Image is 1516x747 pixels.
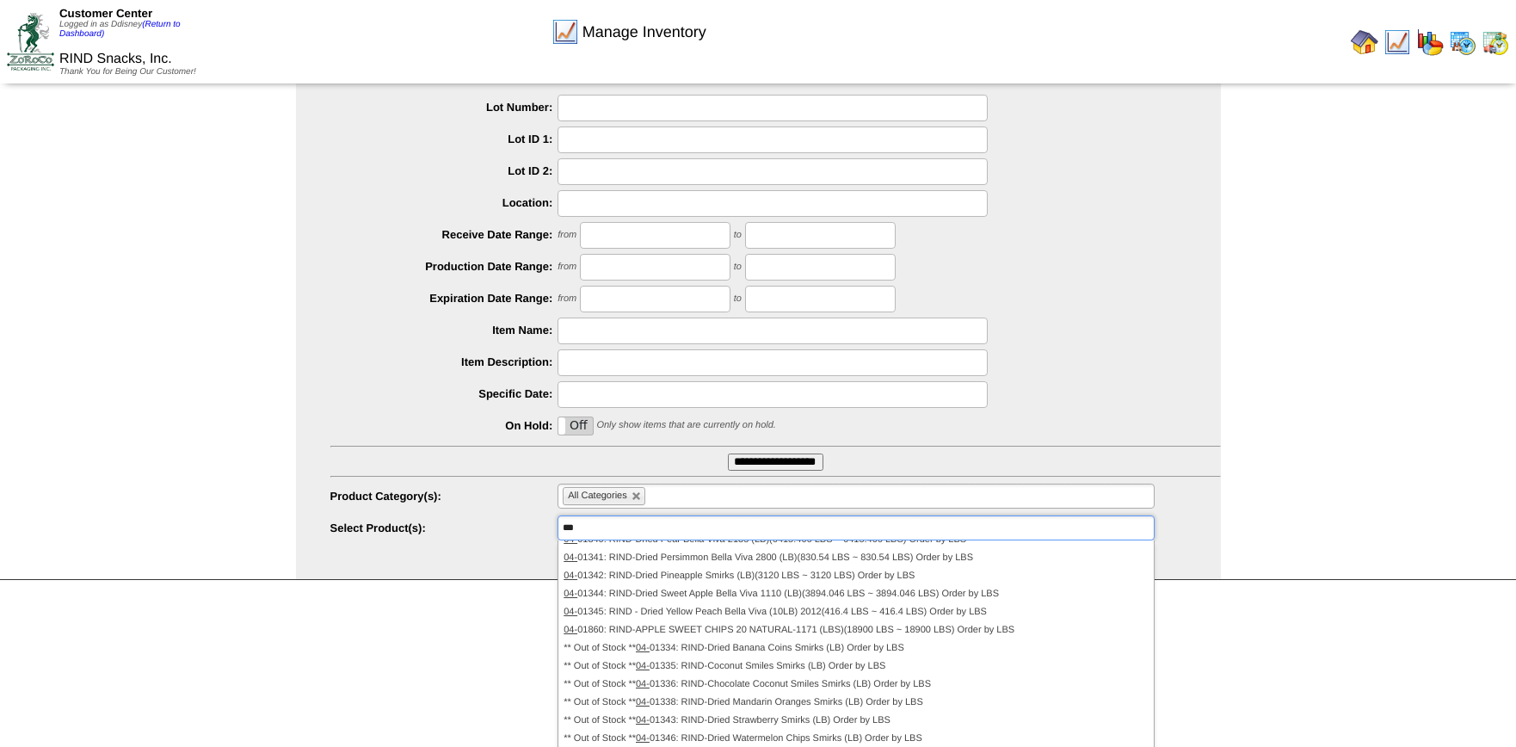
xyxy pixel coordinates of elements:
em: 04- [564,571,577,581]
img: graph.gif [1416,28,1444,56]
li: 01345: RIND - Dried Yellow Peach Bella Viva (10LB) 2012(416.4 LBS ~ 416.4 LBS) Order by LBS [558,603,1153,621]
span: from [558,231,576,241]
li: ** Out of Stock ** 01335: RIND-Coconut Smiles Smirks (LB) Order by LBS [558,657,1153,676]
span: Only show items that are currently on hold. [596,420,775,430]
label: Item Name: [330,324,558,336]
span: Logged in as Ddisney [59,20,181,39]
label: Receive Date Range: [330,228,558,241]
span: Manage Inventory [582,23,706,41]
em: 04- [564,589,577,599]
li: 01344: RIND-Dried Sweet Apple Bella Viva 1110 (LB)(3894.046 LBS ~ 3894.046 LBS) Order by LBS [558,585,1153,603]
label: Location: [330,196,558,209]
li: 01342: RIND-Dried Pineapple Smirks (LB)(3120 LBS ~ 3120 LBS) Order by LBS [558,567,1153,585]
li: ** Out of Stock ** 01343: RIND-Dried Strawberry Smirks (LB) Order by LBS [558,712,1153,730]
span: from [558,294,576,305]
label: Item Description: [330,355,558,368]
img: line_graph.gif [552,18,579,46]
label: On Hold: [330,419,558,432]
em: 04- [636,733,650,744]
em: 04- [636,643,650,653]
em: 04- [636,661,650,671]
label: Lot Number: [330,101,558,114]
em: 04- [564,607,577,617]
span: Thank You for Being Our Customer! [59,67,196,77]
span: RIND Snacks, Inc. [59,52,172,66]
label: Product Category(s): [330,490,558,503]
em: 04- [636,715,650,725]
img: home.gif [1351,28,1378,56]
label: Lot ID 2: [330,164,558,177]
li: 01340: RIND-Dried Pear Bella Viva 2135 (LB)(6415.406 LBS ~ 6415.406 LBS) Order by LBS [558,531,1153,549]
span: Customer Center [59,7,152,20]
em: 04- [564,534,577,545]
div: OnOff [558,417,594,435]
img: calendarinout.gif [1482,28,1509,56]
img: line_graph.gif [1384,28,1411,56]
label: Select Product(s): [330,522,558,534]
em: 04- [564,553,577,563]
span: from [558,262,576,273]
img: ZoRoCo_Logo(Green%26Foil)%20jpg.webp [7,13,54,71]
li: ** Out of Stock ** 01334: RIND-Dried Banana Coins Smirks (LB) Order by LBS [558,639,1153,657]
label: Production Date Range: [330,260,558,273]
span: to [734,294,742,305]
a: (Return to Dashboard) [59,20,181,39]
label: Off [558,417,593,435]
img: calendarprod.gif [1449,28,1476,56]
em: 04- [564,625,577,635]
em: 04- [636,697,650,707]
label: Expiration Date Range: [330,292,558,305]
span: to [734,262,742,273]
li: 01860: RIND-APPLE SWEET CHIPS 20 NATURAL-1171 (LBS)(18900 LBS ~ 18900 LBS) Order by LBS [558,621,1153,639]
label: Lot ID 1: [330,133,558,145]
span: to [734,231,742,241]
li: ** Out of Stock ** 01336: RIND-Chocolate Coconut Smiles Smirks (LB) Order by LBS [558,676,1153,694]
li: 01341: RIND-Dried Persimmon Bella Viva 2800 (LB)(830.54 LBS ~ 830.54 LBS) Order by LBS [558,549,1153,567]
span: All Categories [568,491,626,501]
em: 04- [636,679,650,689]
label: Specific Date: [330,387,558,400]
li: ** Out of Stock ** 01338: RIND-Dried Mandarin Oranges Smirks (LB) Order by LBS [558,694,1153,712]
